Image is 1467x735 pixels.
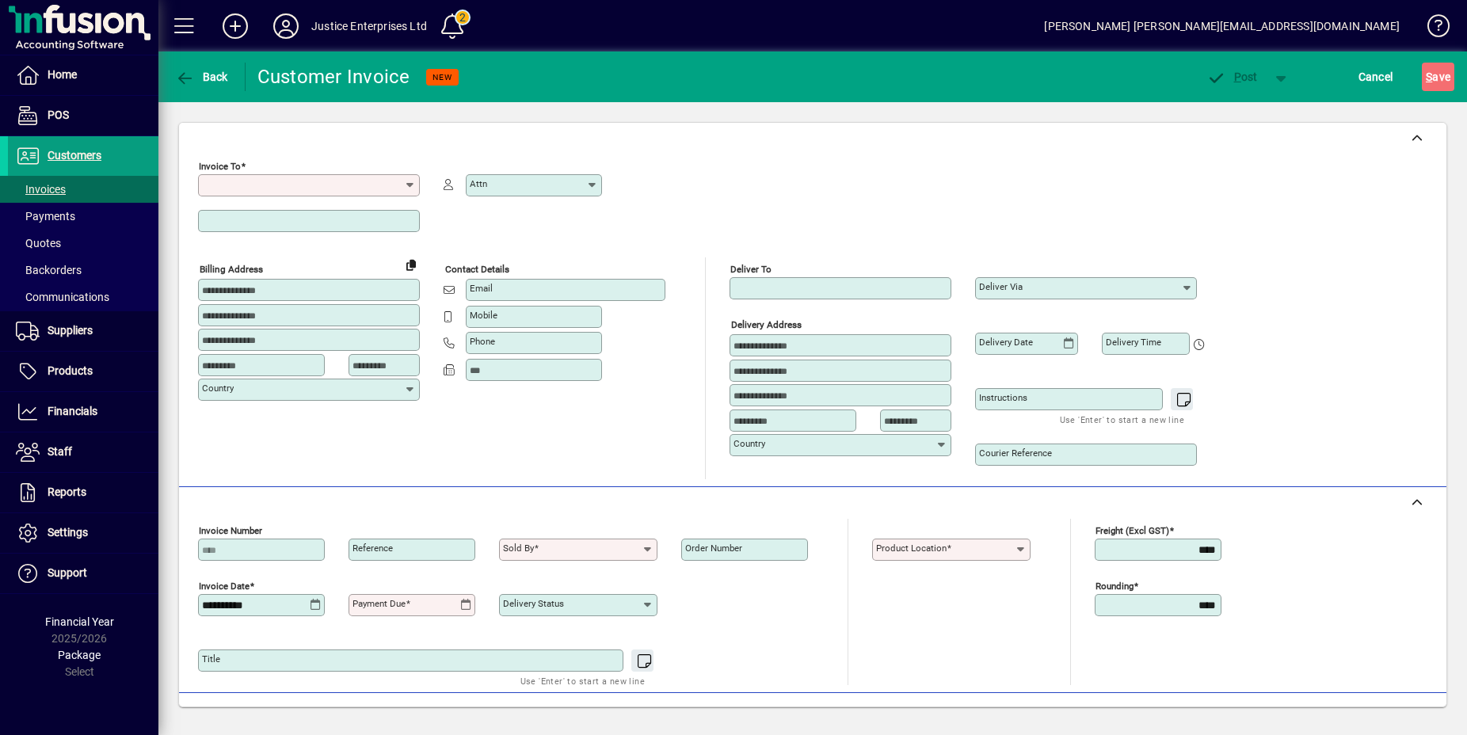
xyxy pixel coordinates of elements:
button: Back [171,63,232,91]
span: Cancel [1358,64,1393,89]
div: Customer Invoice [257,64,410,89]
mat-label: Deliver via [979,281,1023,292]
a: Suppliers [8,311,158,351]
mat-label: Mobile [470,310,497,321]
a: Payments [8,203,158,230]
a: Quotes [8,230,158,257]
span: Staff [48,445,72,458]
span: Customers [48,149,101,162]
span: P [1234,70,1241,83]
span: Backorders [16,264,82,276]
button: Save [1422,63,1454,91]
mat-label: Title [202,653,220,665]
button: Copy to Delivery address [398,252,424,277]
button: Post [1198,63,1266,91]
mat-label: Payment due [352,598,406,609]
app-page-header-button: Back [158,63,246,91]
span: POS [48,109,69,121]
a: Backorders [8,257,158,284]
a: Staff [8,432,158,472]
mat-label: Attn [470,178,487,189]
button: Product [1331,701,1411,729]
mat-label: Instructions [979,392,1027,403]
span: Settings [48,526,88,539]
span: Reports [48,486,86,498]
mat-hint: Use 'Enter' to start a new line [520,672,645,690]
a: Products [8,352,158,391]
button: Cancel [1355,63,1397,91]
mat-label: Delivery time [1106,337,1161,348]
mat-label: Invoice date [199,581,250,592]
span: Products [48,364,93,377]
span: NEW [432,72,452,82]
a: Knowledge Base [1416,3,1447,55]
div: [PERSON_NAME] [PERSON_NAME][EMAIL_ADDRESS][DOMAIN_NAME] [1044,13,1400,39]
span: Back [175,70,228,83]
a: Financials [8,392,158,432]
button: Profile [261,12,311,40]
mat-label: Invoice number [199,525,262,536]
mat-label: Freight (excl GST) [1095,525,1169,536]
mat-hint: Use 'Enter' to start a new line [1060,410,1184,428]
a: Invoices [8,176,158,203]
a: Communications [8,284,158,310]
mat-label: Delivery date [979,337,1033,348]
mat-label: Country [202,383,234,394]
mat-label: Invoice To [199,161,241,172]
span: S [1426,70,1432,83]
span: Quotes [16,237,61,249]
mat-label: Email [470,283,493,294]
mat-label: Country [733,438,765,449]
a: Reports [8,473,158,512]
a: Home [8,55,158,95]
span: Product [1339,703,1403,728]
div: Justice Enterprises Ltd [311,13,427,39]
mat-label: Delivery status [503,598,564,609]
span: Invoices [16,183,66,196]
span: ave [1426,64,1450,89]
span: ost [1206,70,1258,83]
a: Support [8,554,158,593]
span: Suppliers [48,324,93,337]
span: Package [58,649,101,661]
span: Payments [16,210,75,223]
mat-label: Courier Reference [979,447,1052,459]
span: Home [48,68,77,81]
a: POS [8,96,158,135]
mat-label: Reference [352,543,393,554]
mat-label: Sold by [503,543,534,554]
mat-label: Product location [876,543,947,554]
span: Financials [48,405,97,417]
span: Financial Year [45,615,114,628]
button: Add [210,12,261,40]
span: Communications [16,291,109,303]
a: Settings [8,513,158,553]
mat-label: Phone [470,336,495,347]
span: Support [48,566,87,579]
mat-label: Rounding [1095,581,1134,592]
mat-label: Order number [685,543,742,554]
mat-label: Deliver To [730,264,772,275]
